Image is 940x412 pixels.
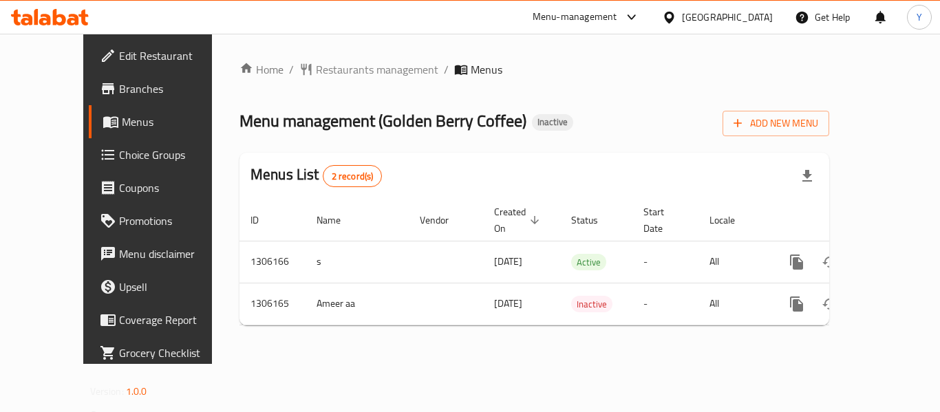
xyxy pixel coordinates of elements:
[791,160,824,193] div: Export file
[119,345,229,361] span: Grocery Checklist
[239,241,306,283] td: 1306166
[709,212,753,228] span: Locale
[119,213,229,229] span: Promotions
[119,246,229,262] span: Menu disclaimer
[89,171,240,204] a: Coupons
[119,80,229,97] span: Branches
[89,336,240,369] a: Grocery Checklist
[299,61,438,78] a: Restaurants management
[698,283,769,325] td: All
[250,212,277,228] span: ID
[89,303,240,336] a: Coverage Report
[769,199,923,241] th: Actions
[89,39,240,72] a: Edit Restaurant
[571,296,612,312] span: Inactive
[323,170,382,183] span: 2 record(s)
[306,283,409,325] td: Ameer aa
[632,283,698,325] td: -
[813,288,846,321] button: Change Status
[89,204,240,237] a: Promotions
[632,241,698,283] td: -
[532,116,573,128] span: Inactive
[571,212,616,228] span: Status
[471,61,502,78] span: Menus
[89,72,240,105] a: Branches
[119,47,229,64] span: Edit Restaurant
[643,204,682,237] span: Start Date
[494,294,522,312] span: [DATE]
[89,237,240,270] a: Menu disclaimer
[239,283,306,325] td: 1306165
[734,115,818,132] span: Add New Menu
[89,270,240,303] a: Upsell
[571,296,612,312] div: Inactive
[239,199,923,325] table: enhanced table
[571,254,606,270] span: Active
[698,241,769,283] td: All
[444,61,449,78] li: /
[494,204,544,237] span: Created On
[316,61,438,78] span: Restaurants management
[532,114,573,131] div: Inactive
[239,105,526,136] span: Menu management ( Golden Berry Coffee )
[780,288,813,321] button: more
[289,61,294,78] li: /
[239,61,829,78] nav: breadcrumb
[494,252,522,270] span: [DATE]
[122,113,229,130] span: Menus
[119,312,229,328] span: Coverage Report
[306,241,409,283] td: s
[682,10,773,25] div: [GEOGRAPHIC_DATA]
[317,212,359,228] span: Name
[119,279,229,295] span: Upsell
[420,212,467,228] span: Vendor
[119,147,229,163] span: Choice Groups
[89,138,240,171] a: Choice Groups
[813,246,846,279] button: Change Status
[917,10,922,25] span: Y
[89,105,240,138] a: Menus
[323,165,383,187] div: Total records count
[119,180,229,196] span: Coupons
[780,246,813,279] button: more
[571,254,606,270] div: Active
[90,382,124,400] span: Version:
[239,61,284,78] a: Home
[250,164,382,187] h2: Menus List
[723,111,829,136] button: Add New Menu
[126,382,147,400] span: 1.0.0
[533,9,617,25] div: Menu-management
